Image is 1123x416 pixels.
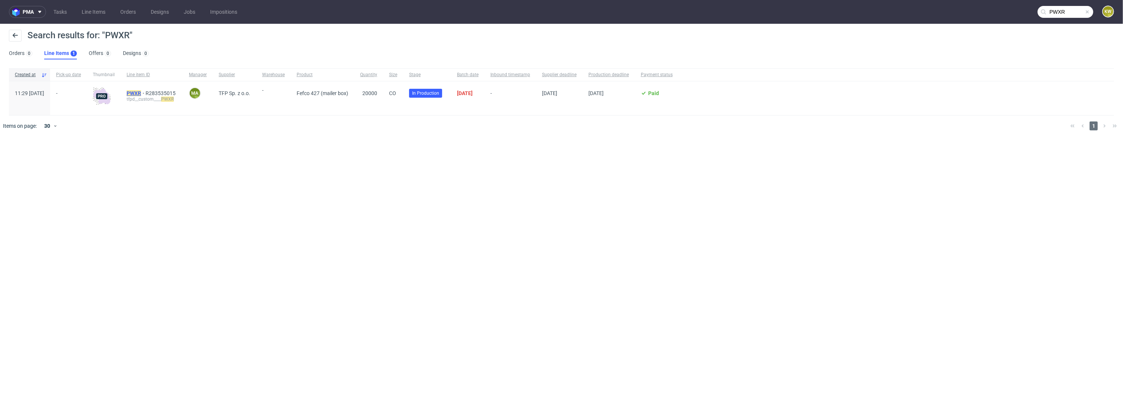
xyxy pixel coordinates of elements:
span: pma [23,9,34,14]
span: 20000 [362,90,377,96]
span: Paid [648,90,659,96]
span: Thumbnail [93,72,115,78]
img: pro-icon.017ec5509f39f3e742e3.png [93,87,111,105]
a: Orders0 [9,48,32,59]
div: 1 [72,51,75,56]
span: Batch date [457,72,479,78]
span: Stage [409,72,445,78]
a: Orders [116,6,140,18]
div: 0 [28,51,30,56]
span: Quantity [360,72,377,78]
div: 0 [107,51,109,56]
span: CO [389,90,396,96]
span: Inbound timestamp [490,72,530,78]
span: [DATE] [588,90,604,96]
span: 11:29 [DATE] [15,90,44,96]
mark: PWXR [127,90,141,96]
span: Manager [189,72,207,78]
span: Supplier [219,72,250,78]
span: Search results for: "PWXR" [27,30,133,40]
span: Pick-up date [56,72,81,78]
div: 0 [144,51,147,56]
a: Tasks [49,6,71,18]
span: - [56,90,81,106]
span: Line item ID [127,72,177,78]
a: Line Items1 [44,48,77,59]
a: Designs [146,6,173,18]
img: logo [12,8,23,16]
button: pma [9,6,46,18]
span: - [490,90,530,106]
div: tfpd__custom____ [127,96,177,102]
span: Supplier deadline [542,72,577,78]
figcaption: ma [190,88,200,98]
span: [DATE] [457,90,473,96]
span: Warehouse [262,72,285,78]
span: - [262,87,285,106]
mark: PWXR [161,97,174,102]
span: [DATE] [542,90,557,96]
a: Jobs [179,6,200,18]
span: TFP Sp. z o.o. [219,90,250,96]
span: Size [389,72,397,78]
span: 1 [1090,121,1098,130]
a: Offers0 [89,48,111,59]
a: PWXR [127,90,146,96]
span: Created at [15,72,38,78]
a: Impositions [206,6,242,18]
span: Items on page: [3,122,37,130]
a: R283535015 [146,90,177,96]
a: Designs0 [123,48,149,59]
span: Payment status [641,72,673,78]
a: Line Items [77,6,110,18]
span: Product [297,72,348,78]
span: In Production [412,90,439,97]
span: Fefco 427 (mailer box) [297,90,348,96]
span: Production deadline [588,72,629,78]
figcaption: KW [1103,6,1113,17]
div: 30 [40,121,53,131]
